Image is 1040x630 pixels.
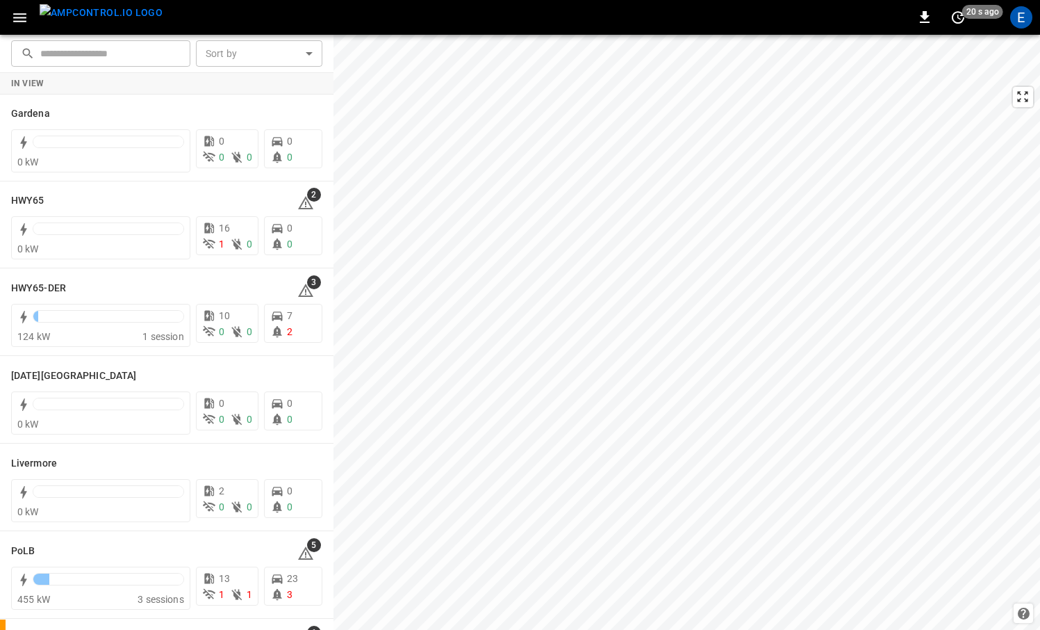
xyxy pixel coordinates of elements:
img: ampcontrol.io logo [40,4,163,22]
span: 1 [219,589,224,600]
span: 2 [287,326,292,337]
span: 0 kW [17,419,39,430]
span: 0 [287,239,292,250]
span: 0 kW [17,243,39,255]
button: set refresh interval [947,6,969,29]
span: 23 [287,573,298,584]
span: 0 [247,152,252,163]
span: 0 [287,223,292,234]
span: 7 [287,310,292,321]
span: 0 kW [17,506,39,517]
span: 10 [219,310,230,321]
span: 0 [287,414,292,425]
span: 3 [307,275,321,289]
div: profile-icon [1010,6,1032,29]
span: 0 [219,414,224,425]
canvas: Map [333,35,1040,630]
span: 0 [219,398,224,409]
span: 0 [287,485,292,496]
span: 3 sessions [138,594,184,605]
span: 0 [247,501,252,512]
span: 0 [247,414,252,425]
span: 124 kW [17,331,50,342]
span: 0 [219,152,224,163]
h6: HWY65 [11,193,44,209]
span: 0 [287,136,292,147]
span: 1 [247,589,252,600]
span: 2 [219,485,224,496]
span: 0 [247,326,252,337]
span: 0 [247,239,252,250]
span: 455 kW [17,594,50,605]
h6: PoLB [11,544,35,559]
h6: Livermore [11,456,57,471]
span: 0 [287,501,292,512]
span: 0 kW [17,156,39,168]
h6: Gardena [11,106,50,122]
span: 16 [219,223,230,234]
span: 0 [287,152,292,163]
span: 13 [219,573,230,584]
strong: In View [11,79,44,88]
span: 0 [219,326,224,337]
h6: Karma Center [11,369,136,384]
span: 0 [219,136,224,147]
span: 3 [287,589,292,600]
span: 20 s ago [962,5,1003,19]
span: 0 [287,398,292,409]
h6: HWY65-DER [11,281,66,296]
span: 0 [219,501,224,512]
span: 2 [307,188,321,202]
span: 1 session [142,331,183,342]
span: 5 [307,538,321,552]
span: 1 [219,239,224,250]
